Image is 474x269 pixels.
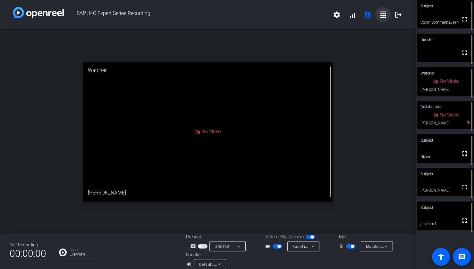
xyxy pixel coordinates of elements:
mat-icon: fullscreen [461,150,469,157]
div: Director [417,34,474,46]
mat-icon: fullscreen [461,183,469,191]
mat-icon: fullscreen [461,15,469,23]
mat-icon: fullscreen [461,49,469,57]
mat-icon: grid_on [379,11,387,19]
div: Subject [417,134,474,146]
span: SAP J4C Expert Series Recording [64,7,329,22]
div: Watcher [83,62,333,79]
div: Mic [333,233,397,240]
mat-icon: account_box [364,11,371,19]
p: Everyone [70,252,96,256]
div: Not Recording [10,241,46,248]
span: Flip Camera [280,233,304,240]
span: No Video [440,112,459,118]
mat-icon: videocam_outline [265,242,273,250]
mat-icon: fullscreen [461,217,469,225]
div: Collaborator [417,101,474,113]
mat-icon: screen_share_outline [190,242,198,250]
img: Chat Icon [59,249,67,256]
span: MacBook Pro Microphone (Built-in) [366,244,431,249]
p: Group [70,248,96,251]
div: Subject [417,202,474,214]
span: No Video [440,78,459,84]
span: 00:00:00 [10,246,46,261]
mat-icon: volume_up [186,260,194,268]
div: Speaker [186,251,224,258]
span: Source [215,244,229,249]
div: Watcher [417,67,474,79]
span: FaceTime HD Camera (3A71:F4B5) [292,244,358,249]
mat-icon: message [458,253,466,261]
span: No Video [202,129,221,134]
mat-icon: mic_none [338,242,346,250]
button: signal_cellular_alt [344,7,360,22]
span: Video [266,233,277,240]
img: white-gradient.svg [13,7,64,18]
div: Subject [417,168,474,180]
mat-icon: settings [333,11,341,19]
mat-icon: logout [394,11,402,19]
span: Default - MacBook Pro Speakers (Built-in) [199,262,276,267]
mat-icon: accessibility [437,253,445,261]
div: Present [186,233,250,240]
